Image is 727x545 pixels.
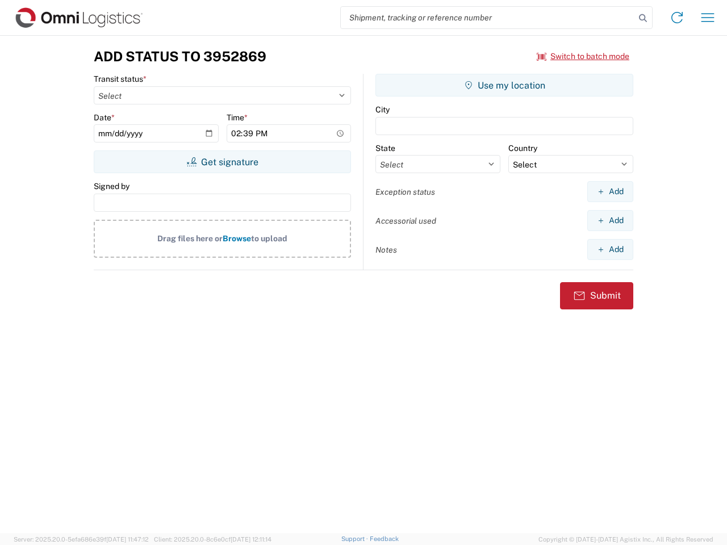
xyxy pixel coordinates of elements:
[227,112,248,123] label: Time
[154,536,271,543] span: Client: 2025.20.0-8c6e0cf
[223,234,251,243] span: Browse
[538,534,713,544] span: Copyright © [DATE]-[DATE] Agistix Inc., All Rights Reserved
[375,245,397,255] label: Notes
[560,282,633,309] button: Submit
[587,210,633,231] button: Add
[341,535,370,542] a: Support
[94,150,351,173] button: Get signature
[14,536,149,543] span: Server: 2025.20.0-5efa686e39f
[375,74,633,97] button: Use my location
[94,112,115,123] label: Date
[587,239,633,260] button: Add
[106,536,149,543] span: [DATE] 11:47:12
[370,535,399,542] a: Feedback
[94,48,266,65] h3: Add Status to 3952869
[94,74,147,84] label: Transit status
[537,47,629,66] button: Switch to batch mode
[251,234,287,243] span: to upload
[94,181,129,191] label: Signed by
[508,143,537,153] label: Country
[375,216,436,226] label: Accessorial used
[341,7,635,28] input: Shipment, tracking or reference number
[231,536,271,543] span: [DATE] 12:11:14
[157,234,223,243] span: Drag files here or
[375,143,395,153] label: State
[587,181,633,202] button: Add
[375,187,435,197] label: Exception status
[375,104,390,115] label: City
